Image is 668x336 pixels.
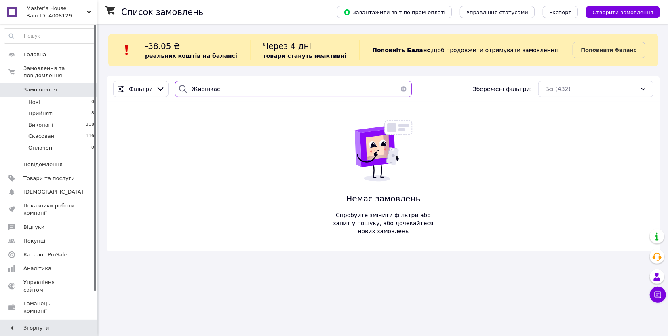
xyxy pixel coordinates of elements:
[545,85,554,93] span: Всі
[28,110,53,117] span: Прийняті
[129,85,153,93] span: Фільтри
[263,53,347,59] b: товари стануть неактивні
[330,211,437,235] span: Спробуйте змінити фільтри або запит у пошуку, або дочекайтеся нових замовлень
[23,65,97,79] span: Замовлення та повідомлення
[263,41,312,51] span: Через 4 дні
[28,99,40,106] span: Нові
[23,237,45,245] span: Покупці
[23,279,75,293] span: Управління сайтом
[91,99,94,106] span: 0
[4,29,95,43] input: Пошук
[23,265,51,272] span: Аналітика
[337,6,452,18] button: Завантажити звіт по пром-оплаті
[23,224,44,231] span: Відгуки
[581,47,637,53] b: Поповнити баланс
[28,144,54,152] span: Оплачені
[26,12,97,19] div: Ваш ID: 4008129
[578,8,660,15] a: Створити замовлення
[86,133,94,140] span: 116
[372,47,430,53] b: Поповніть Баланс
[343,8,445,16] span: Завантажити звіт по пром-оплаті
[91,110,94,117] span: 8
[543,6,578,18] button: Експорт
[460,6,535,18] button: Управління статусами
[121,7,203,17] h1: Список замовлень
[175,81,411,97] input: Пошук за номером замовлення, ПІБ покупця, номером телефону, Email, номером накладної
[466,9,528,15] span: Управління статусами
[145,41,180,51] span: -38.05 ₴
[28,133,56,140] span: Скасовані
[650,287,666,303] button: Чат з покупцем
[592,9,653,15] span: Створити замовлення
[586,6,660,18] button: Створити замовлення
[573,42,645,58] a: Поповнити баланс
[360,40,572,60] div: , щоб продовжити отримувати замовлення
[23,202,75,217] span: Показники роботи компанії
[23,188,83,196] span: [DEMOGRAPHIC_DATA]
[396,81,412,97] button: Очистить
[473,85,532,93] span: Збережені фільтри:
[121,44,133,56] img: :exclamation:
[23,300,75,315] span: Гаманець компанії
[23,86,57,93] span: Замовлення
[556,86,571,92] span: (432)
[549,9,572,15] span: Експорт
[26,5,87,12] span: Master's House
[91,144,94,152] span: 0
[28,121,53,129] span: Виконані
[23,251,67,258] span: Каталог ProSale
[330,193,437,205] span: Немає замовлень
[23,175,75,182] span: Товари та послуги
[145,53,237,59] b: реальних коштів на балансі
[23,51,46,58] span: Головна
[23,161,63,168] span: Повідомлення
[86,121,94,129] span: 308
